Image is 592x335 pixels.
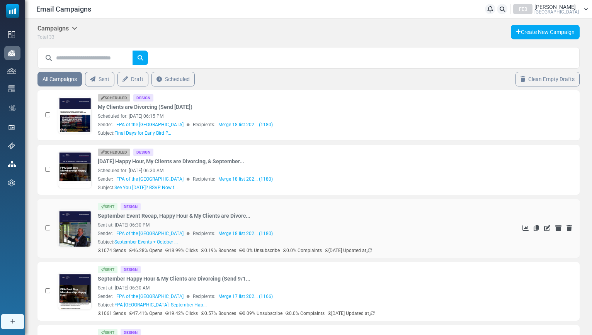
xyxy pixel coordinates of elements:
strong: [PERSON_NAME] [45,233,90,239]
span: From casual connections to expert insights, [GEOGRAPHIC_DATA] has something for everyone this fal... [18,218,224,232]
p: Digital assets aren’t going away - if anything, they’re becoming harder to ignore. But with all t... [14,218,228,233]
span: Still Wondering Where Crypto Is Headed? [49,64,192,73]
img: Herb Morgan on Tariffs, Trade & Portfolio Strategy [5,85,237,279]
strong: Ethical Boundaries. Legal Risk. Conflicted Clients. [9,95,182,103]
li: Gain plain-English explanations of complex crypto concepts and their real-world applications [29,276,228,291]
em: too far [102,316,119,323]
strong: 📅 [DATE] | 🕓 4:00 PM – 6:00 PM [78,271,163,277]
strong: [DATE] 4:00 PM – 6:00 PM [14,269,80,275]
a: My Clients are Divorcing (Send [DATE]) [98,103,192,111]
a: Duplicate [534,225,539,231]
span: We’re kicking off fall with two great opportunities to connect, learn, and elevate your work as a... [14,218,226,239]
em: Chicken Pie Shop, [STREET_ADDRESS][PERSON_NAME] [20,276,165,282]
h3: 🍻 [14,254,228,262]
a: Register Now [108,324,140,330]
p: 📍 [14,268,228,283]
p: 47.41% Opens [129,310,162,317]
p: If you want insights that will instantly level up your crypto conversations with clients, this is... [14,233,228,248]
p: Time to relax, connect, and share ideas with fellow financial professionals. Whether you’re a sea... [14,291,228,314]
span: Last Call for Happy Hour + A Look at What’s Ahead [34,64,208,73]
span: September Events + October ... [114,239,178,245]
span: Email Campaigns [36,4,91,14]
li: Receive practical guidance on understanding and evaluating crypto opportunities for your practice [29,299,228,314]
li: Discover how major institutions from hedge funds to pension funds are now embracing cryptocurrenc... [29,261,228,276]
span: Final Reminder: FPA East Bay Happy Hour at Chicken Pie Shop [14,254,204,261]
div: Design [133,149,153,156]
p: [DATE] Updated at [328,310,375,317]
p: August is wrapping up, and we’ve got two high-impact events lined up for our FPA East Bay communi... [14,218,228,240]
img: My Clients Are Divorcing. Should I Still Work With Them? The Answer Is “It Depends.” [9,127,233,253]
span: See You [DATE]? RSVP Now f... [114,185,178,190]
p: We’re kicking off fall with a mix of reflection and fresh opportunity. Check out the latest event... [14,282,228,305]
div: Design [133,94,153,102]
p: 19.42% Clicks [165,310,198,317]
li: Discover strategic insights for positioning yourself in the evolving digital asset ecosystem [29,306,228,321]
span: Applications Now Open: 2025 [PERSON_NAME] Memorial Scholarship [22,64,220,81]
p: 1074 Sends [98,247,126,254]
strong: [DATE] – Free Happy Hour at Chicken Pie Shop 🍻 [56,248,185,254]
img: landing_pages.svg [8,124,15,131]
span: Total [37,34,48,40]
p: 1061 Sends [98,310,126,317]
span: FPA of the [GEOGRAPHIC_DATA] [116,121,184,128]
p: Whether you're new to FPA or a long-time member, join us for good conversation, great people, and... [14,286,228,301]
a: [DATE] Happy Hour, My Clients are Divorcing, & September... [98,157,244,166]
p: [DATE] Updated at [325,247,372,254]
p: 0.09% Unsubscribe [239,310,282,317]
img: FPA East Bay Membership Happy Hour at Chicken Pie Shop [5,85,237,215]
a: Create New Campaign [511,25,580,39]
div: Subject: [98,130,171,137]
img: dashboard-icon.svg [8,31,15,38]
p: Join us for a high-impact session with [PERSON_NAME], CIO at Bitwise Asset Management and one of ... [14,255,228,271]
p: 0.0% Complaints [283,247,322,254]
em: everyone [23,294,46,300]
span: FPA of the [GEOGRAPHIC_DATA] [116,176,184,183]
strong: [DATE] [21,248,39,254]
p: 0.0% Unsubscribe [239,247,280,254]
p: Time’s almost up - early bird registration for our [DATE] event ends [DATE], [DATE]! [14,218,228,225]
a: Draft [117,72,148,86]
p: Divorce doesn’t just split assets. It can create ethical landmines, communication breakdowns, and... [14,291,228,307]
p: Whether you're a NexGen member or a seasoned planner, this happy hour is for in our chapter. Come... [14,286,228,308]
p: The Financial Planning Association of the East Bay is honored to announce the 2025 [PERSON_NAME] ... [14,242,228,264]
span: 33 [49,34,54,40]
span: Two Events. One Goal: Grow Your Network & Your Knowledge. [14,64,228,73]
img: support-icon.svg [8,142,15,149]
strong: Should You Keep Working With Divorcing Clients? [9,268,182,276]
div: Sender: Recipients: [98,121,493,128]
div: Sender: Recipients: [98,293,493,300]
p: On , [PERSON_NAME] will break down: [14,240,228,255]
span: Event Recap + 2 Upcoming Events to Power Your Fall [28,64,212,73]
div: Subject: [98,239,178,245]
div: Scheduled for: [DATE] 06:15 PM [98,113,493,120]
p: Dear {(first_name)}, [14,227,228,234]
p: This is a , but registration is required. [14,308,228,316]
a: Clean Empty Drafts [515,72,580,86]
p: 0.57% Bounces [201,310,236,317]
p: Time to relax, connect, and share ideas with fellow financial professionals. Whether you’re a sea... [14,218,228,240]
img: mailsoftly_icon_blue_white.svg [6,4,19,18]
p: Join us [DATE] at [GEOGRAPHIC_DATA] for an exclusive session with [PERSON_NAME], CIO of Bitwise A... [14,240,228,263]
img: settings-icon.svg [8,179,15,186]
img: workflow.svg [8,104,17,113]
div: Sent at: [DATE] 06:30 AM [98,284,493,291]
p: If you’re still on the fence, here’s your reminder: this is the one event you’ll regret missing. [14,218,228,233]
img: 2025 FPA NorCal Conference [5,85,237,215]
div: Sender: Recipients: [98,230,493,237]
a: Edit [544,225,550,231]
li: Understand the key crypto concepts that every financial advisor should know in plain English [29,291,228,306]
div: Sent at: [DATE] 06:30 PM [98,222,493,228]
strong: Scholarship Details [14,316,73,323]
li: Get expert insights on bitcoin's value drivers and the growing role of stablecoins in finance [29,284,228,299]
div: Scheduled [98,94,130,102]
strong: FPA East Bay Membership Happy Hour [71,256,171,262]
span: Final Days for Early Bird P... [114,130,171,136]
span: FPA of the [GEOGRAPHIC_DATA] [116,293,184,300]
li: Find out why crypto has become too big for financial professionals to ignore in [DATE] market [29,269,228,284]
img: campaigns-icon-active.png [8,50,15,56]
div: Subject: [98,184,178,191]
div: FEB [513,4,532,14]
